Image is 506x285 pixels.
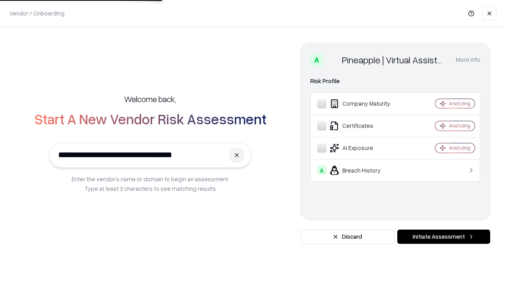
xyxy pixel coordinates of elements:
[326,53,339,66] img: Pineapple | Virtual Assistant Agency
[310,76,480,86] div: Risk Profile
[300,230,394,244] button: Discard
[34,111,266,127] h2: Start A New Vendor Risk Assessment
[124,93,176,104] h5: Welcome back,
[72,174,229,193] p: Enter the vendor’s name or domain to begin an assessment. Type at least 3 characters to see match...
[449,144,470,151] div: Analyzing
[310,53,323,66] div: A
[456,53,480,67] button: More info
[317,165,327,175] div: A
[9,9,64,17] p: Vendor / Onboarding
[317,165,412,175] div: Breach History
[449,122,470,129] div: Analyzing
[397,230,490,244] button: Initiate Assessment
[449,100,470,107] div: Analyzing
[317,99,412,108] div: Company Maturity
[317,143,412,153] div: AI Exposure
[342,53,446,66] div: Pineapple | Virtual Assistant Agency
[317,121,412,131] div: Certificates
